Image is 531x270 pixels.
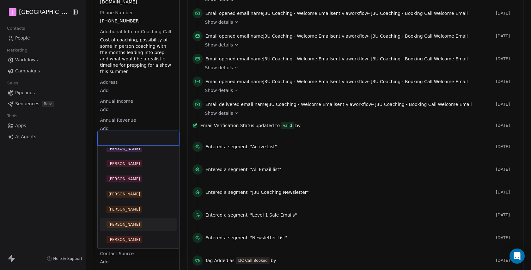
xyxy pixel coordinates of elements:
[108,191,140,197] div: [PERSON_NAME]
[108,146,140,151] div: [PERSON_NAME]
[100,142,177,246] div: Suggestions
[108,222,140,227] div: [PERSON_NAME]
[108,206,140,212] div: [PERSON_NAME]
[108,161,140,167] div: [PERSON_NAME]
[108,176,140,182] div: [PERSON_NAME]
[108,237,140,242] div: [PERSON_NAME]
